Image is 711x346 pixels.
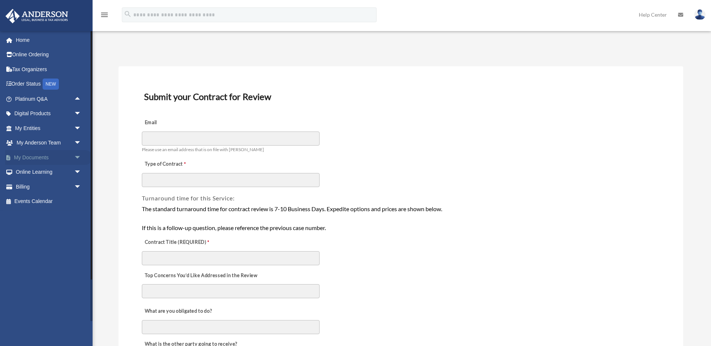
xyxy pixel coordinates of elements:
[5,179,93,194] a: Billingarrow_drop_down
[5,77,93,92] a: Order StatusNEW
[100,10,109,19] i: menu
[142,159,216,170] label: Type of Contract
[142,147,264,152] span: Please use an email address that is on file with [PERSON_NAME]
[5,150,93,165] a: My Documentsarrow_drop_down
[100,13,109,19] a: menu
[141,89,661,104] h3: Submit your Contract for Review
[5,194,93,209] a: Events Calendar
[74,121,89,136] span: arrow_drop_down
[74,106,89,122] span: arrow_drop_down
[5,165,93,180] a: Online Learningarrow_drop_down
[5,136,93,150] a: My Anderson Teamarrow_drop_down
[74,165,89,180] span: arrow_drop_down
[142,306,216,317] label: What are you obligated to do?
[74,179,89,194] span: arrow_drop_down
[142,270,260,281] label: Top Concerns You’d Like Addressed in the Review
[5,33,93,47] a: Home
[5,121,93,136] a: My Entitiesarrow_drop_down
[5,92,93,106] a: Platinum Q&Aarrow_drop_up
[5,62,93,77] a: Tax Organizers
[74,150,89,165] span: arrow_drop_down
[694,9,705,20] img: User Pic
[43,79,59,90] div: NEW
[5,47,93,62] a: Online Ordering
[142,194,234,202] span: Turnaround time for this Service:
[142,237,216,248] label: Contract Title (REQUIRED)
[124,10,132,18] i: search
[5,106,93,121] a: Digital Productsarrow_drop_down
[142,117,216,128] label: Email
[74,136,89,151] span: arrow_drop_down
[3,9,70,23] img: Anderson Advisors Platinum Portal
[74,92,89,107] span: arrow_drop_up
[142,204,660,233] div: The standard turnaround time for contract review is 7-10 Business Days. Expedite options and pric...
